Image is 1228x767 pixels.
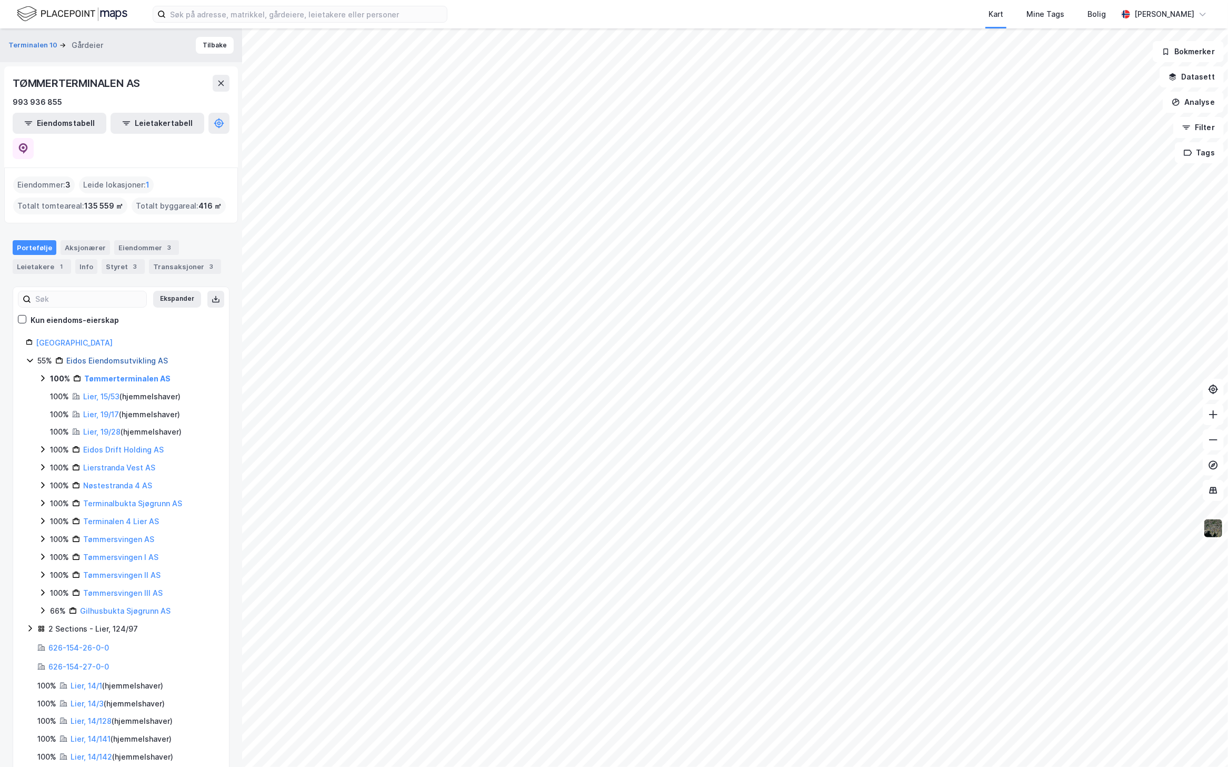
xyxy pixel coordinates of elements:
[146,179,149,191] span: 1
[1175,142,1224,163] button: Tags
[1175,716,1228,767] div: Chatt-widget
[1134,8,1194,21] div: [PERSON_NAME]
[48,662,109,671] a: 626-154-27-0-0
[50,587,69,599] div: 100%
[1026,8,1064,21] div: Mine Tags
[1153,41,1224,62] button: Bokmerker
[71,681,102,690] a: Lier, 14/1
[50,408,69,421] div: 100%
[83,535,154,544] a: Tømmersvingen AS
[71,715,173,727] div: ( hjemmelshaver )
[37,680,56,692] div: 100%
[37,355,52,367] div: 55%
[50,515,69,528] div: 100%
[48,643,109,652] a: 626-154-26-0-0
[83,390,181,403] div: ( hjemmelshaver )
[50,390,69,403] div: 100%
[13,113,106,134] button: Eiendomstabell
[149,259,221,274] div: Transaksjoner
[71,716,112,725] a: Lier, 14/128
[50,605,66,617] div: 66%
[13,240,56,255] div: Portefølje
[66,356,168,365] a: Eidos Eiendomsutvikling AS
[83,392,119,401] a: Lier, 15/53
[17,5,127,23] img: logo.f888ab2527a4732fd821a326f86c7f29.svg
[48,623,138,635] div: 2 Sections - Lier, 124/97
[71,752,112,761] a: Lier, 14/142
[83,588,163,597] a: Tømmersvingen III AS
[37,697,56,710] div: 100%
[50,372,70,385] div: 100%
[83,481,152,490] a: Nøstestranda 4 AS
[1173,117,1224,138] button: Filter
[111,113,204,134] button: Leietakertabell
[83,426,182,438] div: ( hjemmelshaver )
[130,261,141,272] div: 3
[83,499,182,508] a: Terminalbukta Sjøgrunn AS
[71,697,165,710] div: ( hjemmelshaver )
[132,198,226,214] div: Totalt byggareal :
[71,733,172,745] div: ( hjemmelshaver )
[102,259,145,274] div: Styret
[80,606,171,615] a: Gilhusbukta Sjøgrunn AS
[50,426,69,438] div: 100%
[989,8,1003,21] div: Kart
[75,259,97,274] div: Info
[84,200,123,212] span: 135 559 ㎡
[37,715,56,727] div: 100%
[206,261,217,272] div: 3
[13,96,62,109] div: 993 936 855
[83,408,180,421] div: ( hjemmelshaver )
[56,261,67,272] div: 1
[50,533,69,546] div: 100%
[50,479,69,492] div: 100%
[1163,92,1224,113] button: Analyse
[164,242,175,253] div: 3
[83,427,121,436] a: Lier, 19/28
[50,497,69,510] div: 100%
[83,463,155,472] a: Lierstranda Vest AS
[71,751,173,763] div: ( hjemmelshaver )
[31,291,146,307] input: Søk
[31,314,119,327] div: Kun eiendoms-eierskap
[50,461,69,474] div: 100%
[83,410,119,419] a: Lier, 19/17
[83,445,164,454] a: Eidos Drift Holding AS
[1087,8,1106,21] div: Bolig
[13,259,71,274] div: Leietakere
[196,37,234,54] button: Tilbake
[153,291,201,308] button: Ekspander
[83,571,161,579] a: Tømmersvingen II AS
[166,6,447,22] input: Søk på adresse, matrikkel, gårdeiere, leietakere eller personer
[71,734,111,743] a: Lier, 14/141
[71,680,163,692] div: ( hjemmelshaver )
[37,751,56,763] div: 100%
[50,551,69,564] div: 100%
[65,179,71,191] span: 3
[72,39,103,52] div: Gårdeier
[71,699,104,708] a: Lier, 14/3
[36,338,113,347] a: [GEOGRAPHIC_DATA]
[13,176,75,193] div: Eiendommer :
[8,40,59,51] button: Terminalen 10
[50,444,69,456] div: 100%
[1175,716,1228,767] iframe: Chat Widget
[198,200,222,212] span: 416 ㎡
[84,374,171,383] a: Tømmerterminalen AS
[37,733,56,745] div: 100%
[114,240,179,255] div: Eiendommer
[1160,66,1224,87] button: Datasett
[83,517,159,526] a: Terminalen 4 Lier AS
[13,198,127,214] div: Totalt tomteareal :
[79,176,154,193] div: Leide lokasjoner :
[61,240,110,255] div: Aksjonærer
[1203,518,1223,538] img: 9k=
[13,75,142,92] div: TØMMERTERMINALEN AS
[50,569,69,582] div: 100%
[83,553,158,562] a: Tømmersvingen I AS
